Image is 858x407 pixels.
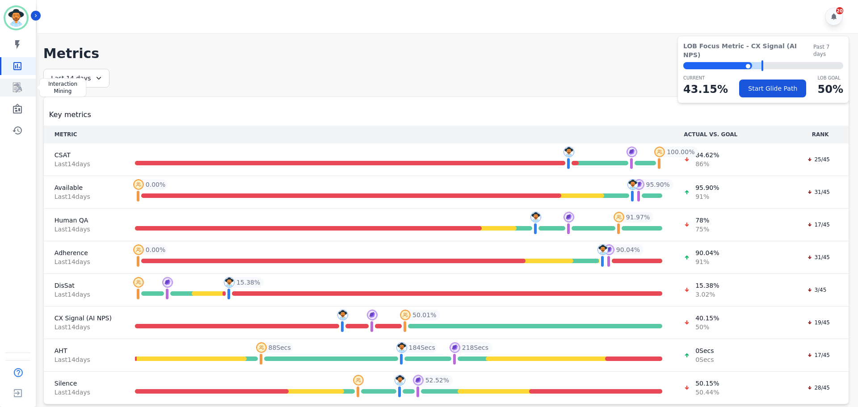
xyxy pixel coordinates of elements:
p: CURRENT [683,75,728,81]
span: Last 14 day s [55,257,114,266]
div: 17/45 [803,351,834,360]
img: profile-pic [133,244,144,255]
span: 52.52 % [425,376,449,385]
img: profile-pic [564,147,574,157]
span: Available [55,183,114,192]
img: profile-pic [133,179,144,190]
span: 100.00 % [667,147,694,156]
span: Last 14 day s [55,225,114,234]
span: 88 Secs [269,343,291,352]
img: profile-pic [604,244,614,255]
span: 50.01 % [412,310,436,319]
span: Key metrics [49,109,91,120]
span: Last 14 day s [55,323,114,331]
img: profile-pic [627,179,638,190]
span: AHT [55,346,114,355]
img: profile-pic [337,310,348,320]
span: 78 % [695,216,709,225]
h1: Metrics [43,46,849,62]
img: profile-pic [395,375,405,386]
span: 184 Secs [409,343,435,352]
img: profile-pic [627,147,637,157]
img: profile-pic [564,212,574,222]
th: RANK [792,126,849,143]
img: profile-pic [530,212,541,222]
span: 91 % [695,192,719,201]
span: 90.04 % [616,245,640,254]
span: 50 % [695,323,719,331]
img: profile-pic [413,375,424,386]
span: Past 7 days [813,43,843,58]
span: CX Signal (AI NPS) [55,314,114,323]
div: Last 14 days [43,69,109,88]
span: 50.44 % [695,388,719,397]
span: Human QA [55,216,114,225]
img: profile-pic [353,375,364,386]
span: 0.00 % [146,180,165,189]
div: 31/45 [803,188,834,197]
img: profile-pic [256,342,267,353]
div: 31/45 [803,253,834,262]
span: 218 Secs [462,343,488,352]
span: Last 14 day s [55,355,114,364]
div: 25/45 [803,155,834,164]
span: Adherence [55,248,114,257]
img: profile-pic [634,179,644,190]
span: Last 14 day s [55,159,114,168]
span: 15.38 % [236,278,260,287]
img: profile-pic [396,342,407,353]
p: 50 % [818,81,843,97]
img: profile-pic [162,277,173,288]
span: Silence [55,379,114,388]
span: Last 14 day s [55,388,114,397]
div: 19/45 [803,318,834,327]
img: profile-pic [367,310,378,320]
img: Bordered avatar [5,7,27,29]
img: profile-pic [450,342,460,353]
span: 95.90 % [646,180,670,189]
img: profile-pic [224,277,235,288]
span: 40.15 % [695,314,719,323]
span: 95.90 % [695,183,719,192]
span: 0.00 % [146,245,165,254]
p: LOB Goal [818,75,843,81]
span: 15.38 % [695,281,719,290]
span: CSAT [55,151,114,159]
span: 90.04 % [695,248,719,257]
span: 91.97 % [626,213,650,222]
img: profile-pic [133,277,144,288]
div: 3/45 [803,285,831,294]
th: ACTUAL VS. GOAL [673,126,792,143]
span: 0 Secs [695,355,714,364]
div: 17/45 [803,220,834,229]
span: Last 14 day s [55,290,114,299]
span: 75 % [695,225,709,234]
span: DisSat [55,281,114,290]
span: 50.15 % [695,379,719,388]
img: profile-pic [614,212,624,222]
span: 3.02 % [695,290,719,299]
button: Start Glide Path [739,80,806,97]
span: LOB Focus Metric - CX Signal (AI NPS) [683,42,813,59]
span: 91 % [695,257,719,266]
span: 86 % [695,159,719,168]
div: 20 [836,7,843,14]
span: 84.62 % [695,151,719,159]
img: profile-pic [597,244,608,255]
th: METRIC [44,126,124,143]
div: ⬤ [683,62,752,69]
p: 43.15 % [683,81,728,97]
img: profile-pic [400,310,411,320]
div: 28/45 [803,383,834,392]
span: Last 14 day s [55,192,114,201]
span: 0 Secs [695,346,714,355]
img: profile-pic [654,147,665,157]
